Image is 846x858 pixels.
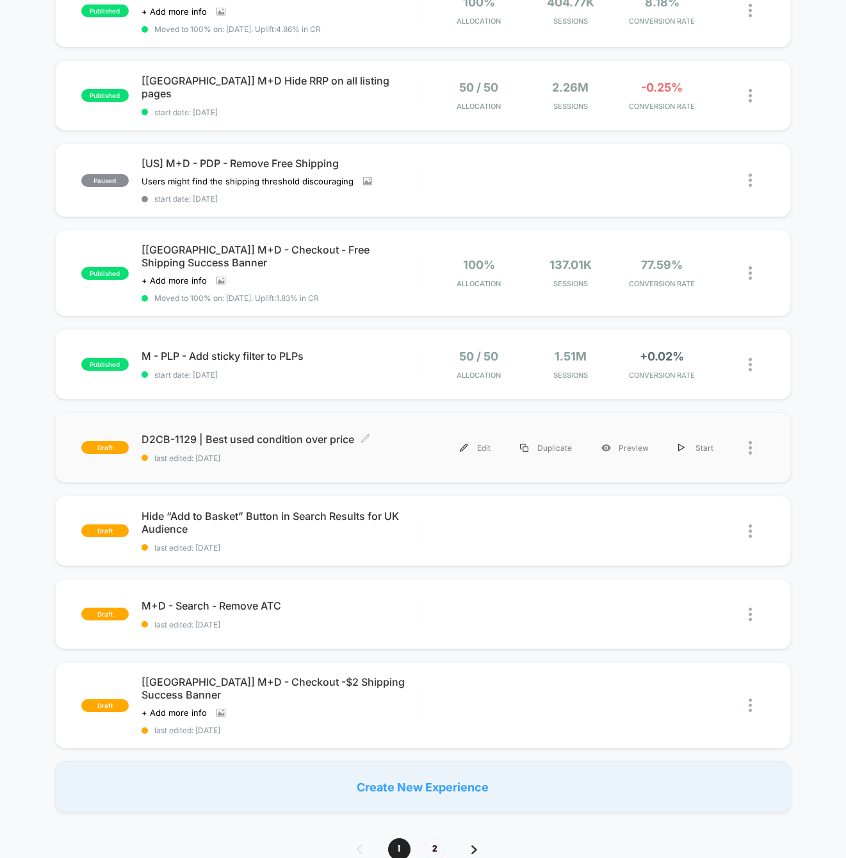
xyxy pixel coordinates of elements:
img: close [749,441,752,455]
span: published [81,267,129,280]
span: + Add more info [142,6,207,17]
span: published [81,358,129,371]
img: menu [460,444,468,452]
span: CONVERSION RATE [619,371,704,380]
span: Sessions [528,17,613,26]
span: CONVERSION RATE [619,102,704,111]
img: close [749,358,752,371]
span: 50 / 50 [459,350,498,363]
span: Allocation [457,371,501,380]
img: close [749,174,752,187]
span: + Add more info [142,708,207,718]
img: close [749,89,752,102]
img: close [749,608,752,621]
span: Allocation [457,17,501,26]
span: 100% [463,258,495,271]
span: published [81,89,129,102]
span: + Add more info [142,275,207,286]
span: Users might find the shipping threshold discouraging [142,176,354,186]
img: close [749,266,752,280]
span: Sessions [528,279,613,288]
span: Moved to 100% on: [DATE] . Uplift: 1.83% in CR [154,293,319,303]
span: draft [81,608,129,620]
span: last edited: [DATE] [142,725,423,735]
div: Preview [587,433,663,462]
span: start date: [DATE] [142,108,423,117]
span: [US] M+D - PDP - Remove Free Shipping [142,157,423,170]
span: Allocation [457,102,501,111]
span: draft [81,524,129,537]
img: close [749,699,752,712]
span: Sessions [528,102,613,111]
span: D2CB-1129 | Best used condition over price [142,433,423,446]
img: menu [678,444,685,452]
img: menu [520,444,528,452]
span: 50 / 50 [459,81,498,94]
span: last edited: [DATE] [142,620,423,629]
span: draft [81,441,129,454]
div: Duplicate [505,433,587,462]
span: Hide “Add to Basket” Button in Search Results for UK Audience [142,510,423,535]
span: 137.01k [549,258,592,271]
span: +0.02% [640,350,684,363]
span: CONVERSION RATE [619,17,704,26]
span: last edited: [DATE] [142,453,423,463]
span: start date: [DATE] [142,370,423,380]
span: CONVERSION RATE [619,279,704,288]
span: 2.26M [552,81,589,94]
span: paused [81,174,129,187]
img: close [749,4,752,17]
span: last edited: [DATE] [142,543,423,553]
span: Sessions [528,371,613,380]
img: pagination forward [471,845,477,854]
span: start date: [DATE] [142,194,423,204]
div: Create New Experience [55,761,791,813]
span: Allocation [457,279,501,288]
div: Edit [445,433,505,462]
div: Start [663,433,728,462]
span: 1.51M [555,350,587,363]
span: -0.25% [641,81,683,94]
span: [[GEOGRAPHIC_DATA]] M+D - Checkout -$2 Shipping Success Banner [142,676,423,701]
span: draft [81,699,129,712]
span: published [81,4,129,17]
span: [[GEOGRAPHIC_DATA]] M+D - Checkout - Free Shipping Success Banner [142,243,423,269]
img: close [749,524,752,538]
span: 77.59% [641,258,683,271]
span: M - PLP - Add sticky filter to PLPs [142,350,423,362]
span: [[GEOGRAPHIC_DATA]] M+D Hide RRP on all listing pages [142,74,423,100]
span: Moved to 100% on: [DATE] . Uplift: 4.86% in CR [154,24,321,34]
span: M+D - Search - Remove ATC [142,599,423,612]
